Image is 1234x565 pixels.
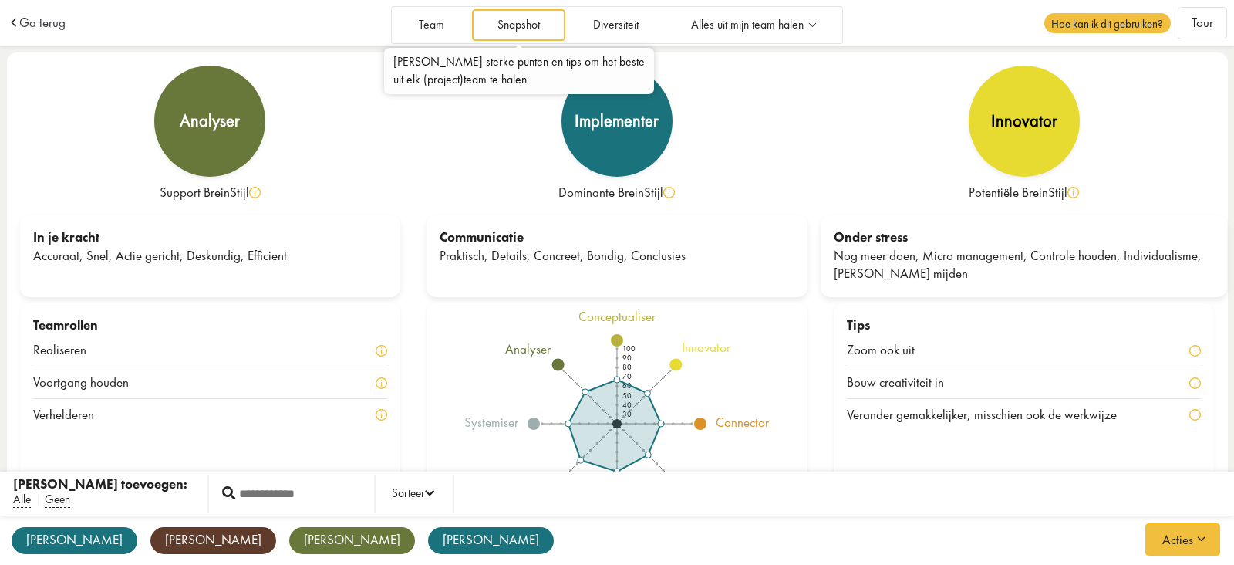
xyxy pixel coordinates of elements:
[847,316,1202,335] div: Tips
[622,381,632,391] text: 60
[33,341,106,360] div: Realiseren
[847,406,1137,425] div: Verander gemakkelijker, misschien ook de werkwijze
[13,492,31,508] span: Alle
[472,9,565,41] a: Snapshot
[376,345,387,357] img: info-yellow.svg
[1044,13,1171,33] span: Hoe kan ik dit gebruiken?
[1178,7,1227,39] button: Tour
[834,247,1215,284] div: Nog meer doen, Micro management, Controle houden, Individualisme, [PERSON_NAME] mijden
[33,247,388,266] div: Accuraat, Snel, Actie gericht, Deskundig, Efficient
[1145,523,1221,557] button: Acties
[45,492,70,508] span: Geen
[716,414,770,431] tspan: connector
[428,527,554,554] div: [PERSON_NAME]
[150,527,276,554] div: [PERSON_NAME]
[622,371,632,381] text: 70
[394,9,470,41] a: Team
[33,228,388,247] div: In je kracht
[682,339,731,356] tspan: innovator
[289,527,415,554] div: [PERSON_NAME]
[847,341,935,360] div: Zoom ook uit
[622,362,632,372] text: 80
[575,113,659,130] div: implementer
[12,527,137,554] div: [PERSON_NAME]
[691,19,804,32] span: Alles uit mijn team halen
[834,228,1215,247] div: Onder stress
[991,113,1057,130] div: innovator
[505,340,551,357] tspan: analyser
[578,308,656,325] tspan: conceptualiser
[663,187,675,198] img: info-yellow.svg
[427,184,807,202] div: Dominante BreinStijl
[440,247,794,266] div: Praktisch, Details, Concreet, Bondig, Conclusies
[392,485,434,503] div: Sorteer
[33,406,114,425] div: Verhelderen
[33,316,388,335] div: Teamrollen
[568,9,663,41] a: Diversiteit
[376,377,387,389] img: info-yellow.svg
[1189,345,1201,357] img: info-yellow.svg
[180,113,240,130] div: analyser
[440,228,794,247] div: Communicatie
[1067,187,1079,198] img: info-yellow.svg
[666,9,841,41] a: Alles uit mijn team halen
[1189,377,1201,389] img: info-yellow.svg
[33,374,149,392] div: Voortgang houden
[1189,409,1201,421] img: info-yellow.svg
[464,414,519,431] tspan: systemiser
[19,16,66,29] a: Ga terug
[847,374,964,392] div: Bouw creativiteit in
[376,409,387,421] img: info-yellow.svg
[13,475,187,494] div: [PERSON_NAME] toevoegen:
[622,343,636,354] text: 100
[20,184,401,202] div: Support BreinStijl
[622,353,632,363] text: 90
[249,187,261,198] img: info-yellow.svg
[1145,523,1220,556] button: Acties
[834,184,1215,202] div: Potentiële BreinStijl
